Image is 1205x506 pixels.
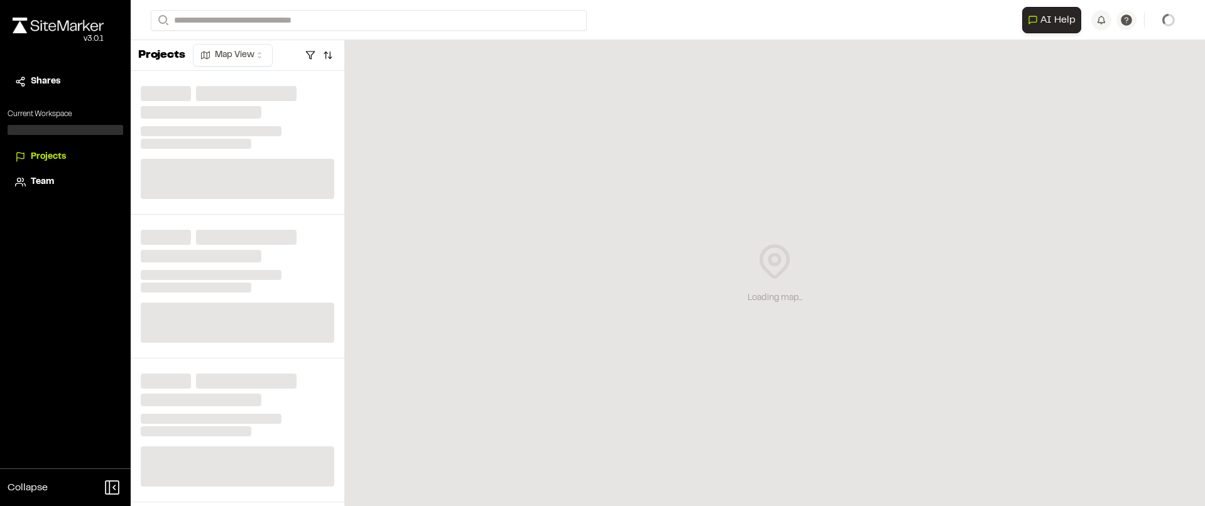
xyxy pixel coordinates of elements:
div: Loading map... [748,291,802,305]
a: Team [15,175,116,189]
div: Open AI Assistant [1022,7,1086,33]
span: AI Help [1040,13,1076,28]
span: Team [31,175,54,189]
p: Current Workspace [8,109,123,120]
a: Projects [15,150,116,164]
span: Shares [31,75,60,89]
p: Projects [138,47,185,64]
a: Shares [15,75,116,89]
span: Collapse [8,480,48,495]
img: rebrand.png [13,18,104,33]
div: Oh geez...please don't... [13,33,104,45]
span: Projects [31,150,66,164]
button: Search [151,10,173,31]
button: Open AI Assistant [1022,7,1081,33]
